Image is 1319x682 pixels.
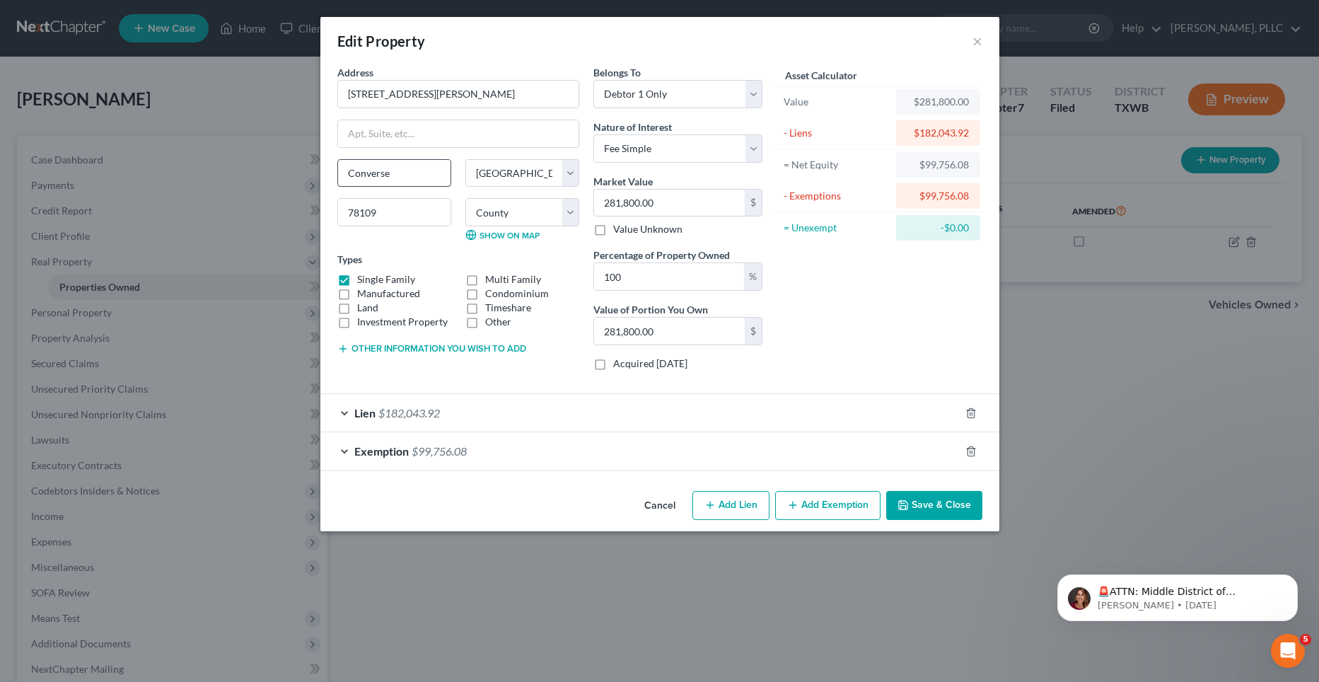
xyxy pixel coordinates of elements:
[972,33,982,50] button: ×
[337,343,526,354] button: Other information you wish to add
[465,229,540,241] a: Show on Map
[784,221,890,235] div: = Unexempt
[785,68,857,83] label: Asset Calculator
[594,318,745,345] input: 0.00
[357,272,415,287] label: Single Family
[485,315,511,329] label: Other
[784,95,890,109] div: Value
[337,31,426,51] div: Edit Property
[886,491,982,521] button: Save & Close
[593,174,653,189] label: Market Value
[338,160,451,187] input: Enter city...
[485,272,541,287] label: Multi Family
[378,406,440,420] span: $182,043.92
[613,222,682,236] label: Value Unknown
[338,81,579,108] input: Enter address...
[775,491,881,521] button: Add Exemption
[784,126,890,140] div: - Liens
[485,287,549,301] label: Condominium
[1271,634,1305,668] iframe: Intercom live chat
[907,158,969,172] div: $99,756.08
[784,158,890,172] div: = Net Equity
[337,252,362,267] label: Types
[338,120,579,147] input: Apt, Suite, etc...
[633,492,687,521] button: Cancel
[593,67,641,79] span: Belongs To
[412,444,467,458] span: $99,756.08
[593,120,672,134] label: Nature of Interest
[593,302,708,317] label: Value of Portion You Own
[745,318,762,345] div: $
[784,189,890,203] div: - Exemptions
[485,301,531,315] label: Timeshare
[744,263,762,290] div: %
[354,444,409,458] span: Exemption
[907,126,969,140] div: $182,043.92
[357,315,448,329] label: Investment Property
[745,190,762,216] div: $
[613,357,687,371] label: Acquired [DATE]
[692,491,769,521] button: Add Lien
[594,263,744,290] input: 0.00
[354,406,376,420] span: Lien
[337,198,451,226] input: Enter zip...
[357,301,378,315] label: Land
[594,190,745,216] input: 0.00
[907,189,969,203] div: $99,756.08
[1036,545,1319,644] iframe: Intercom notifications message
[907,95,969,109] div: $281,800.00
[1300,634,1311,645] span: 5
[593,248,730,262] label: Percentage of Property Owned
[337,67,373,79] span: Address
[907,221,969,235] div: -$0.00
[357,287,420,301] label: Manufactured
